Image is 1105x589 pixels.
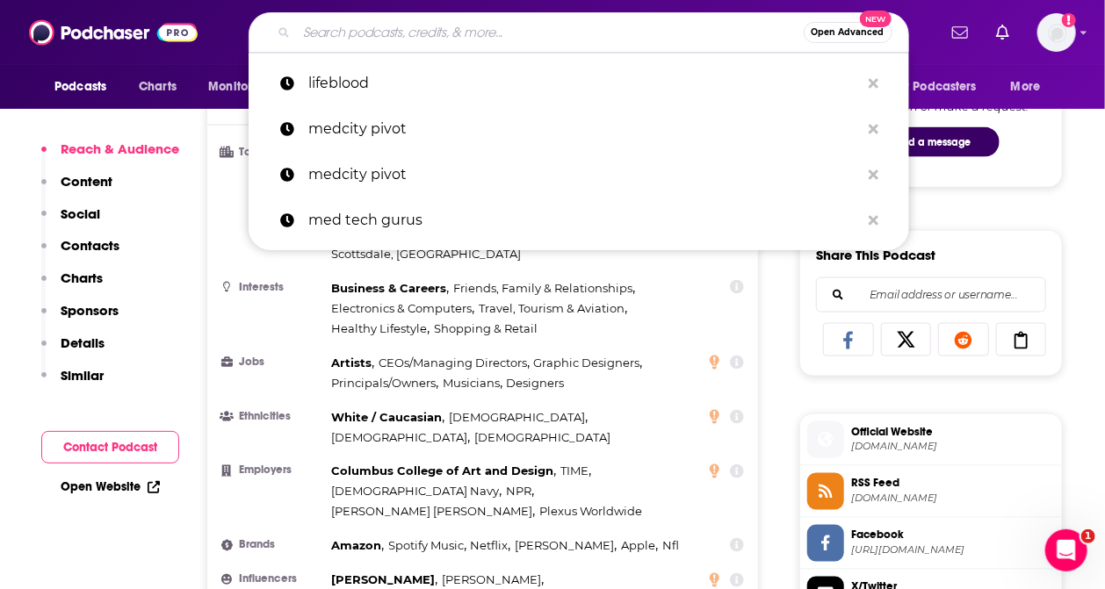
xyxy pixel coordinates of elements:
[221,540,324,551] h3: Brands
[831,278,1031,312] input: Email address or username...
[996,323,1047,356] a: Copy Link
[139,75,177,99] span: Charts
[892,75,977,99] span: For Podcasters
[823,323,874,356] a: Share on Facebook
[507,376,565,390] span: Designers
[42,70,129,104] button: open menu
[1037,13,1076,52] span: Logged in as Trent121
[449,407,588,427] span: ,
[534,356,640,370] span: Graphic Designers
[453,281,632,295] span: Friends, Family & Relationships
[471,536,511,557] span: ,
[560,464,589,478] span: TIME
[479,298,627,319] span: ,
[61,334,105,351] p: Details
[249,106,909,152] a: medcity pivot
[471,539,509,553] span: Netflix
[807,473,1055,510] a: RSS Feed[DOMAIN_NAME]
[331,376,436,390] span: Principals/Owners
[453,278,635,298] span: ,
[331,505,532,519] span: [PERSON_NAME] [PERSON_NAME]
[61,302,119,319] p: Sponsors
[331,485,499,499] span: [DEMOGRAPHIC_DATA] Navy
[221,282,324,293] h3: Interests
[474,430,610,444] span: [DEMOGRAPHIC_DATA]
[851,476,1055,492] span: RSS Feed
[662,539,679,553] span: Nfl
[331,278,449,298] span: ,
[331,482,502,502] span: ,
[249,61,909,106] a: lifeblood
[999,70,1063,104] button: open menu
[221,411,324,422] h3: Ethnicities
[331,573,435,587] span: [PERSON_NAME]
[297,18,804,47] input: Search podcasts, credits, & more...
[331,301,472,315] span: Electronics & Computers
[443,373,502,393] span: ,
[41,173,112,205] button: Content
[29,16,198,49] img: Podchaser - Follow, Share and Rate Podcasts
[1011,75,1041,99] span: More
[331,462,556,482] span: ,
[41,431,179,463] button: Contact Podcast
[851,424,1055,440] span: Official Website
[621,539,655,553] span: Apple
[539,505,642,519] span: Plexus Worldwide
[221,574,324,585] h3: Influencers
[331,539,381,553] span: Amazon
[851,441,1055,454] span: Lifeblood.Live
[221,465,324,477] h3: Employers
[989,18,1016,47] a: Show notifications dropdown
[621,536,658,557] span: ,
[863,127,1000,157] button: Send a message
[807,525,1055,562] a: Facebook[URL][DOMAIN_NAME]
[331,247,521,261] span: Scottsdale, [GEOGRAPHIC_DATA]
[434,321,538,335] span: Shopping & Retail
[331,298,474,319] span: ,
[249,198,909,243] a: med tech gurus
[41,140,179,173] button: Reach & Audience
[331,407,444,427] span: ,
[1062,13,1076,27] svg: Add a profile image
[331,353,374,373] span: ,
[331,373,438,393] span: ,
[41,205,100,238] button: Social
[388,539,464,553] span: Spotify Music
[560,462,591,482] span: ,
[331,502,535,522] span: ,
[61,269,103,286] p: Charts
[221,356,324,368] h3: Jobs
[807,421,1055,458] a: Official Website[DOMAIN_NAME]
[816,277,1046,312] div: Search followers
[860,11,892,27] span: New
[208,75,271,99] span: Monitoring
[331,427,470,448] span: ,
[249,12,909,53] div: Search podcasts, credits, & more...
[331,321,427,335] span: Healthy Lifestyle
[816,247,935,263] h3: Share This Podcast
[61,367,104,384] p: Similar
[812,28,885,37] span: Open Advanced
[851,544,1055,557] span: https://www.facebook.com/lifebloodlive
[41,269,103,302] button: Charts
[515,539,614,553] span: [PERSON_NAME]
[851,492,1055,506] span: audioboom.com
[331,536,384,557] span: ,
[41,302,119,334] button: Sponsors
[41,237,119,269] button: Contacts
[61,140,179,157] p: Reach & Audience
[945,18,975,47] a: Show notifications dropdown
[61,479,160,494] a: Open Website
[938,323,989,356] a: Share on Reddit
[249,152,909,198] a: medcity pivot
[61,205,100,222] p: Social
[1045,529,1087,571] iframe: Intercom live chat
[534,353,643,373] span: ,
[804,22,892,43] button: Open AdvancedNew
[331,430,467,444] span: [DEMOGRAPHIC_DATA]
[54,75,106,99] span: Podcasts
[61,173,112,190] p: Content
[388,536,466,557] span: ,
[515,536,617,557] span: ,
